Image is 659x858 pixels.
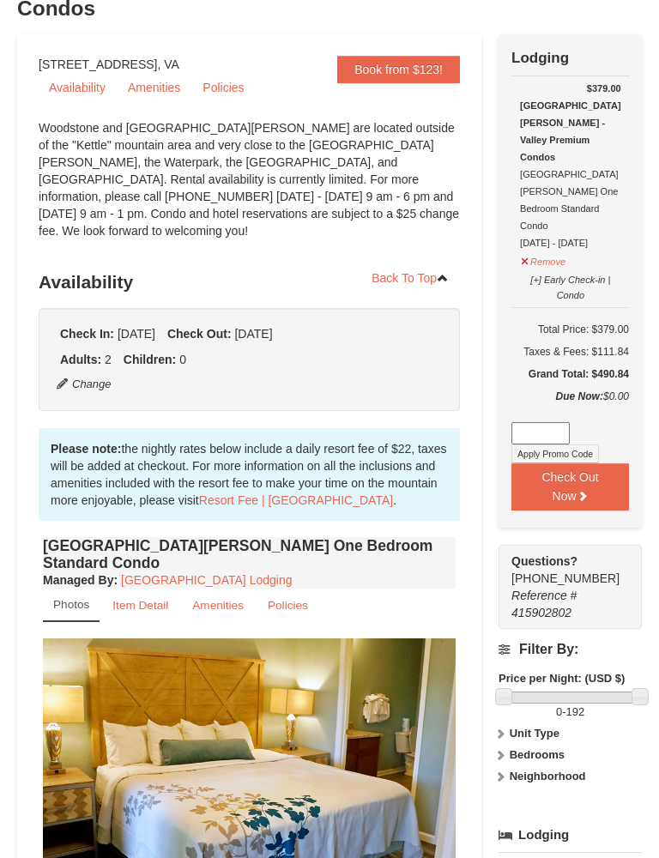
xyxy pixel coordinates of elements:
a: Policies [257,589,319,622]
h5: Grand Total: $490.84 [511,366,629,383]
span: [DATE] [234,327,272,341]
span: 0 [556,705,562,718]
span: 192 [565,705,584,718]
button: Check Out Now [511,463,629,511]
small: Policies [268,599,308,612]
strong: $379.00 [587,80,621,97]
strong: Neighborhood [510,770,586,782]
strong: Unit Type [510,727,559,740]
small: Amenities [192,599,244,612]
div: Taxes & Fees: $111.84 [511,343,629,360]
a: Availability [39,75,116,100]
small: Item Detail [112,599,168,612]
span: 415902802 [511,606,571,619]
a: Item Detail [101,589,179,622]
strong: Check Out: [167,327,232,341]
span: [DATE] [118,327,155,341]
span: 2 [105,353,112,366]
strong: Check In: [60,327,114,341]
strong: Adults: [60,353,101,366]
button: Apply Promo Code [511,444,599,463]
button: Remove [520,249,566,270]
strong: Please note: [51,442,121,456]
div: Woodstone and [GEOGRAPHIC_DATA][PERSON_NAME] are located outside of the "Kettle" mountain area an... [39,119,460,257]
button: Change [56,375,112,394]
strong: [GEOGRAPHIC_DATA][PERSON_NAME] - Valley Premium Condos [520,100,621,162]
a: Back To Top [360,265,460,291]
div: [GEOGRAPHIC_DATA][PERSON_NAME] One Bedroom Standard Condo [DATE] - [DATE] [520,80,621,251]
span: 0 [179,353,186,366]
strong: Questions? [511,554,577,568]
a: Amenities [181,589,255,622]
h6: Total Price: $379.00 [511,321,629,338]
h3: Availability [39,265,460,299]
strong: Due Now: [556,390,603,402]
strong: Children: [124,353,176,366]
strong: Bedrooms [510,748,565,761]
label: - [499,704,642,721]
a: Lodging [499,819,642,850]
h4: [GEOGRAPHIC_DATA][PERSON_NAME] One Bedroom Standard Condo [43,537,456,571]
a: Policies [192,75,254,100]
strong: Lodging [511,50,569,66]
a: Resort Fee | [GEOGRAPHIC_DATA] [199,493,393,507]
span: Reference # [511,589,577,602]
span: Managed By [43,573,113,587]
div: the nightly rates below include a daily resort fee of $22, taxes will be added at checkout. For m... [39,428,460,521]
a: Photos [43,589,100,622]
a: Amenities [118,75,190,100]
a: Book from $123! [337,56,460,83]
button: [+] Early Check-in | Condo [520,267,621,304]
div: $0.00 [511,388,629,422]
small: Photos [53,598,89,611]
strong: : [43,573,118,587]
span: [PHONE_NUMBER] [511,553,620,585]
strong: Price per Night: (USD $) [499,672,625,685]
h4: Filter By: [499,642,642,657]
a: [GEOGRAPHIC_DATA] Lodging [121,573,292,587]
